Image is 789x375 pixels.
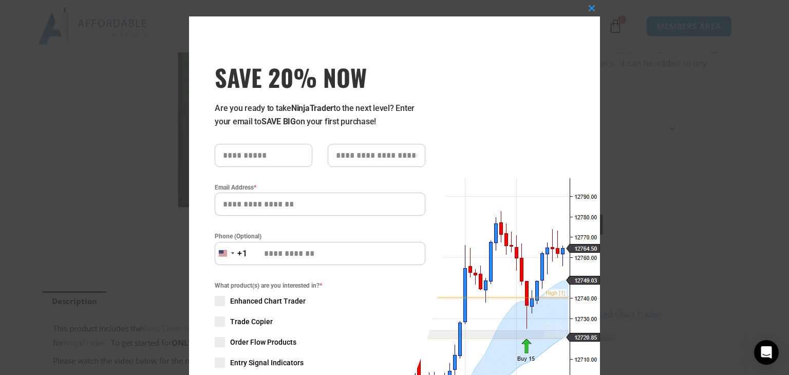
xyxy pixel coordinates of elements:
span: Order Flow Products [230,337,296,347]
label: Entry Signal Indicators [215,358,425,368]
label: Email Address [215,182,425,193]
div: +1 [237,247,248,260]
p: Are you ready to take to the next level? Enter your email to on your first purchase! [215,102,425,128]
label: Trade Copier [215,316,425,327]
div: Open Intercom Messenger [754,340,779,365]
label: Phone (Optional) [215,231,425,241]
span: SAVE 20% NOW [215,63,425,91]
strong: SAVE BIG [261,117,296,126]
span: Entry Signal Indicators [230,358,304,368]
span: What product(s) are you interested in? [215,280,425,291]
label: Order Flow Products [215,337,425,347]
span: Enhanced Chart Trader [230,296,306,306]
label: Enhanced Chart Trader [215,296,425,306]
button: Selected country [215,242,248,265]
strong: NinjaTrader [291,103,333,113]
span: Trade Copier [230,316,273,327]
